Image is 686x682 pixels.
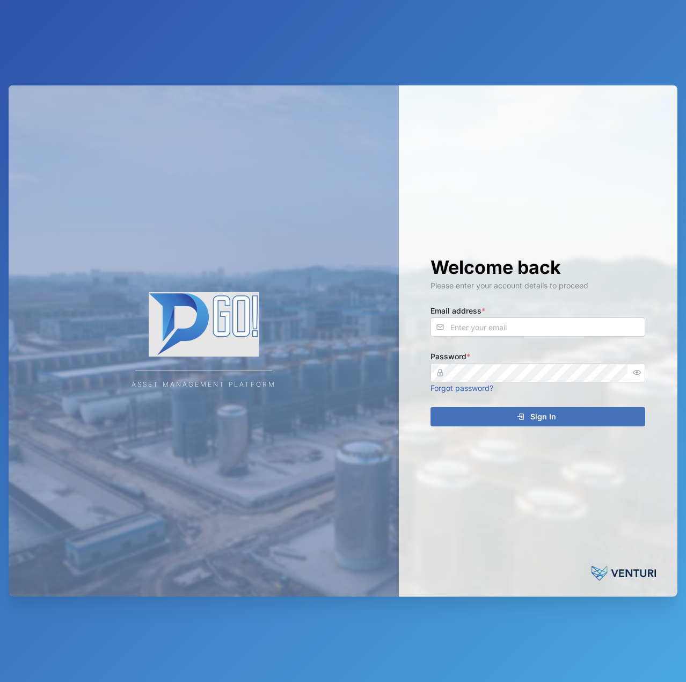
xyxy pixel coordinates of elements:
[132,380,276,390] div: Asset Management Platform
[430,407,645,426] button: Sign In
[430,383,493,393] a: Forgot password?
[430,280,645,292] div: Please enter your account details to proceed
[430,305,485,317] label: Email address
[430,317,645,337] input: Enter your email
[530,408,556,426] span: Sign In
[96,292,311,357] img: Company Logo
[592,562,656,584] img: Powered by: Venturi
[430,256,645,279] h1: Welcome back
[430,351,470,362] label: Password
